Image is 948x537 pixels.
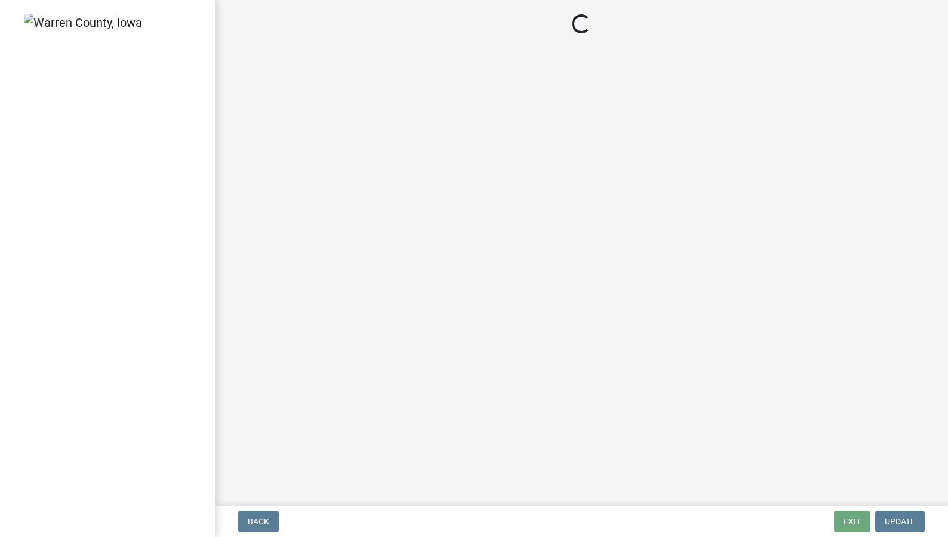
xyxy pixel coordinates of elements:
[834,511,870,532] button: Exit
[238,511,279,532] button: Back
[885,517,915,526] span: Update
[24,14,142,32] img: Warren County, Iowa
[248,517,269,526] span: Back
[875,511,925,532] button: Update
